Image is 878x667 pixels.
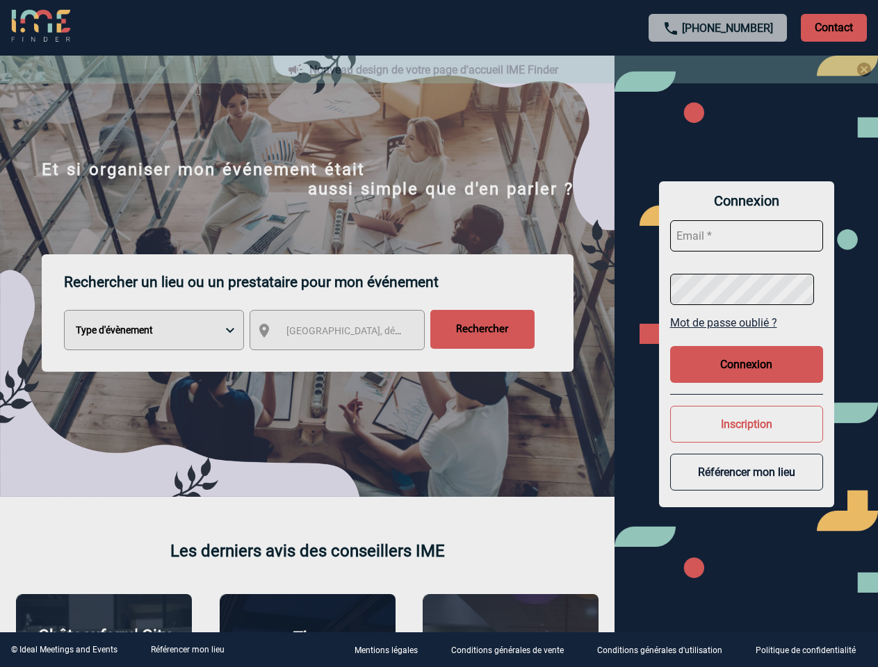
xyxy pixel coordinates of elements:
a: Conditions générales d'utilisation [586,643,745,657]
p: Conditions générales d'utilisation [597,646,722,656]
a: Conditions générales de vente [440,643,586,657]
p: Conditions générales de vente [451,646,564,656]
a: Politique de confidentialité [745,643,878,657]
a: Référencer mon lieu [151,645,225,654]
p: Politique de confidentialité [756,646,856,656]
div: © Ideal Meetings and Events [11,645,117,654]
a: Mentions légales [343,643,440,657]
p: Mentions légales [355,646,418,656]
